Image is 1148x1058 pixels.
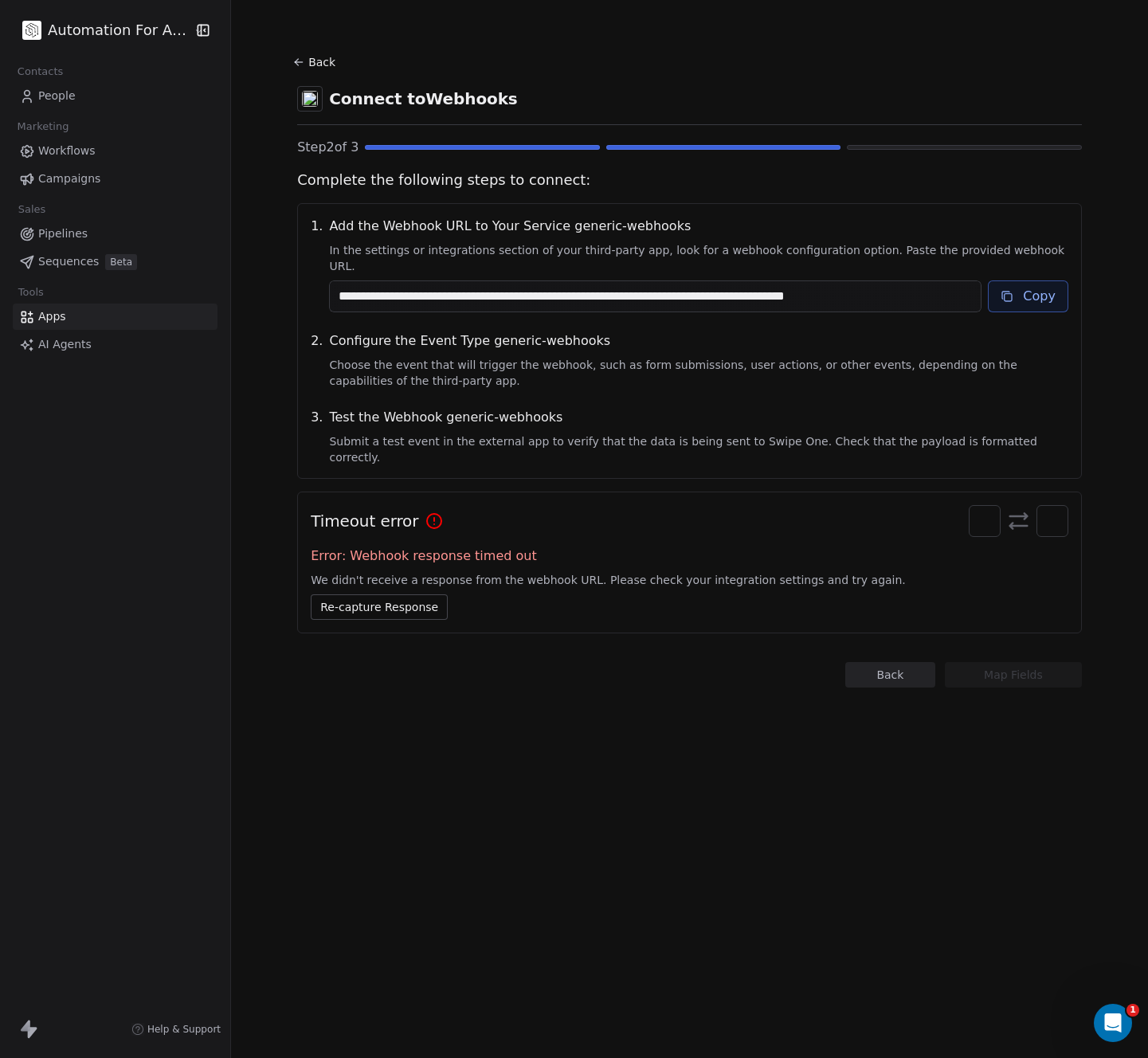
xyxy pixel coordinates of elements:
[311,331,323,389] span: 2 .
[297,138,359,157] span: Step 2 of 3
[11,198,53,221] span: Sales
[13,138,217,164] a: Workflows
[38,336,92,353] span: AI Agents
[147,1023,221,1036] span: Help & Support
[131,1023,221,1036] a: Help & Support
[13,304,217,330] a: Apps
[11,280,50,304] span: Tools
[13,221,217,247] a: Pipelines
[974,511,995,531] img: swipeonelogo.svg
[329,408,1068,427] span: Test the Webhook generic-webhooks
[13,83,217,109] a: People
[845,662,935,688] button: Back
[311,408,323,465] span: 3 .
[105,254,137,270] span: Beta
[311,547,1068,566] span: Error: Webhook response timed out
[13,166,217,192] a: Campaigns
[10,60,70,84] span: Contacts
[291,48,342,76] button: Back
[329,242,1068,274] span: In the settings or integrations section of your third-party app, look for a webhook configuration...
[38,308,66,325] span: Apps
[38,88,76,104] span: People
[988,280,1068,312] button: Copy
[329,357,1068,389] span: Choose the event that will trigger the webhook, such as form submissions, user actions, or other ...
[1126,1004,1139,1017] span: 1
[329,217,1068,236] span: Add the Webhook URL to Your Service generic-webhooks
[329,331,1068,351] span: Configure the Event Type generic-webhooks
[311,510,418,532] span: Timeout error
[311,594,448,620] button: Re-capture Response
[945,662,1082,688] button: Map Fields
[38,143,96,159] span: Workflows
[311,572,1068,588] span: We didn't receive a response from the webhook URL. Please check your integration settings and try...
[297,170,1082,190] span: Complete the following steps to connect:
[13,331,217,358] a: AI Agents
[38,253,99,270] span: Sequences
[10,115,76,139] span: Marketing
[329,88,518,110] span: Connect to Webhooks
[311,217,323,312] span: 1 .
[38,170,100,187] span: Campaigns
[22,21,41,40] img: black.png
[48,20,190,41] span: Automation For Agencies
[329,433,1068,465] span: Submit a test event in the external app to verify that the data is being sent to Swipe One. Check...
[13,249,217,275] a: SequencesBeta
[38,225,88,242] span: Pipelines
[19,17,182,44] button: Automation For Agencies
[1042,511,1063,531] img: webhooks.svg
[1094,1004,1132,1042] iframe: Intercom live chat
[302,91,318,107] img: webhooks.svg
